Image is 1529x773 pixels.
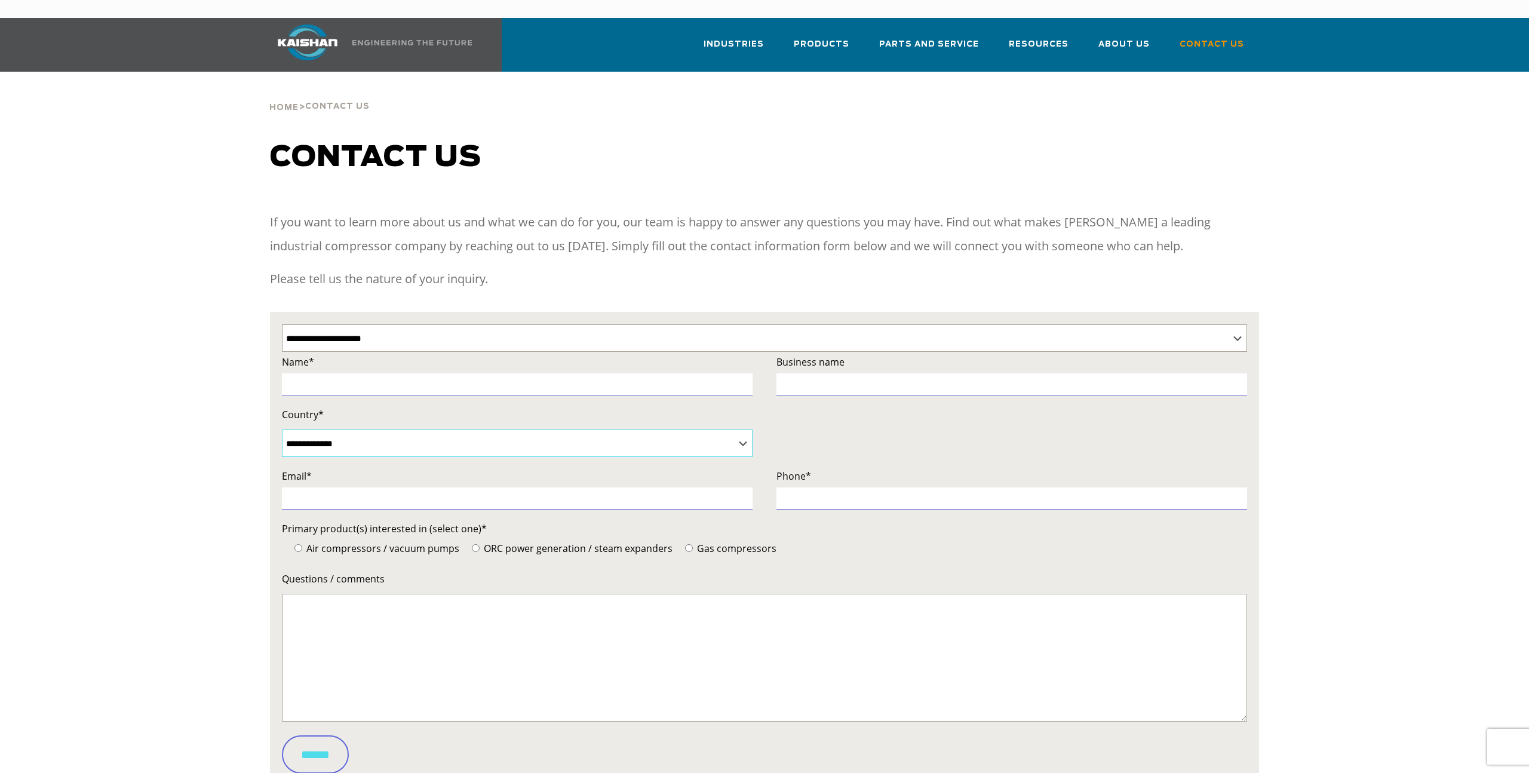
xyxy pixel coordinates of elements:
label: Questions / comments [282,570,1247,587]
label: Country* [282,406,753,423]
span: Contact us [270,143,481,172]
span: Resources [1009,38,1069,51]
p: If you want to learn more about us and what we can do for you, our team is happy to answer any qu... [270,210,1259,258]
span: Gas compressors [695,542,776,555]
label: Phone* [776,468,1247,484]
a: Resources [1009,29,1069,69]
span: Contact Us [1180,38,1244,51]
div: > [269,72,370,117]
input: Gas compressors [685,544,693,552]
span: Air compressors / vacuum pumps [304,542,459,555]
img: kaishan logo [263,24,352,60]
a: Contact Us [1180,29,1244,69]
a: Home [269,102,299,112]
input: ORC power generation / steam expanders [472,544,480,552]
span: Contact Us [305,103,370,111]
span: ORC power generation / steam expanders [481,542,673,555]
span: Products [794,38,849,51]
a: Kaishan USA [263,18,474,72]
span: Parts and Service [879,38,979,51]
a: Products [794,29,849,69]
img: Engineering the future [352,40,472,45]
label: Email* [282,468,753,484]
label: Business name [776,354,1247,370]
a: Parts and Service [879,29,979,69]
span: About Us [1098,38,1150,51]
a: Industries [704,29,764,69]
span: Industries [704,38,764,51]
label: Name* [282,354,753,370]
p: Please tell us the nature of your inquiry. [270,267,1259,291]
a: About Us [1098,29,1150,69]
input: Air compressors / vacuum pumps [294,544,302,552]
span: Home [269,104,299,112]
